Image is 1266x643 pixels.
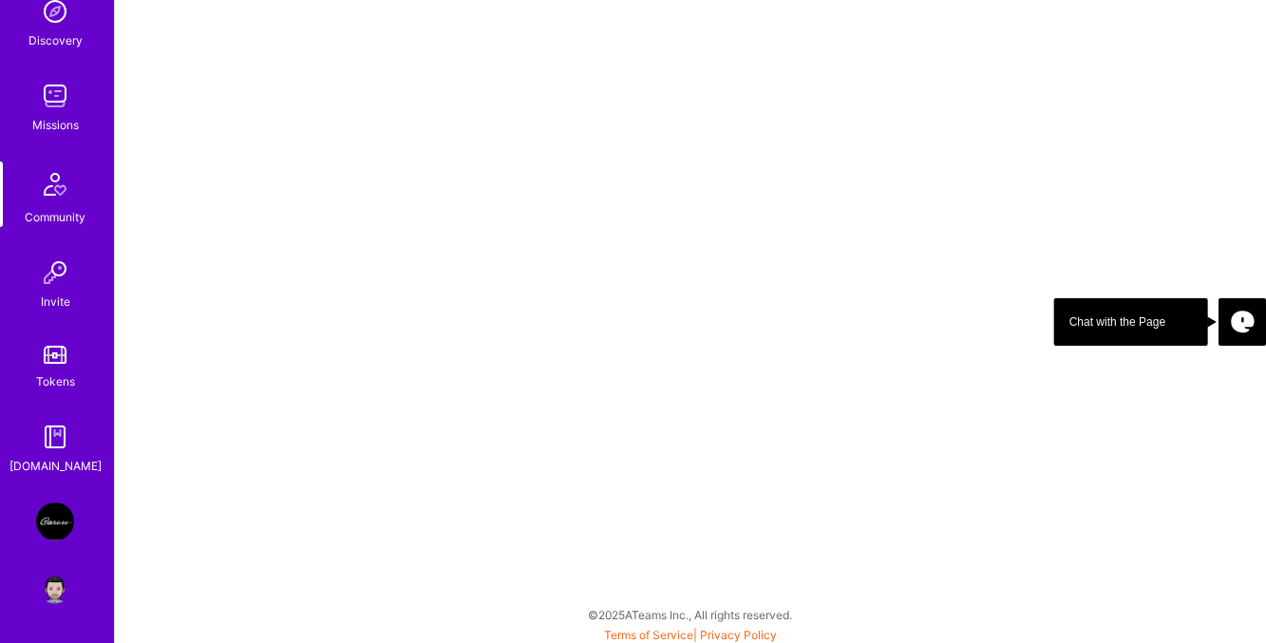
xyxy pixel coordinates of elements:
[36,502,74,540] img: Caruso: Rewards Program
[36,77,74,115] img: teamwork
[36,371,75,391] div: Tokens
[31,502,79,540] a: Caruso: Rewards Program
[114,591,1266,638] div: © 2025 ATeams Inc., All rights reserved.
[9,456,102,476] div: [DOMAIN_NAME]
[32,161,78,207] img: Community
[25,207,85,227] div: Community
[44,346,66,364] img: tokens
[28,30,83,50] div: Discovery
[32,115,79,135] div: Missions
[36,254,74,292] img: Invite
[41,292,70,312] div: Invite
[604,628,777,642] span: |
[700,628,777,642] a: Privacy Policy
[31,567,79,605] a: User Avatar
[604,628,693,642] a: Terms of Service
[36,418,74,456] img: guide book
[36,567,74,605] img: User Avatar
